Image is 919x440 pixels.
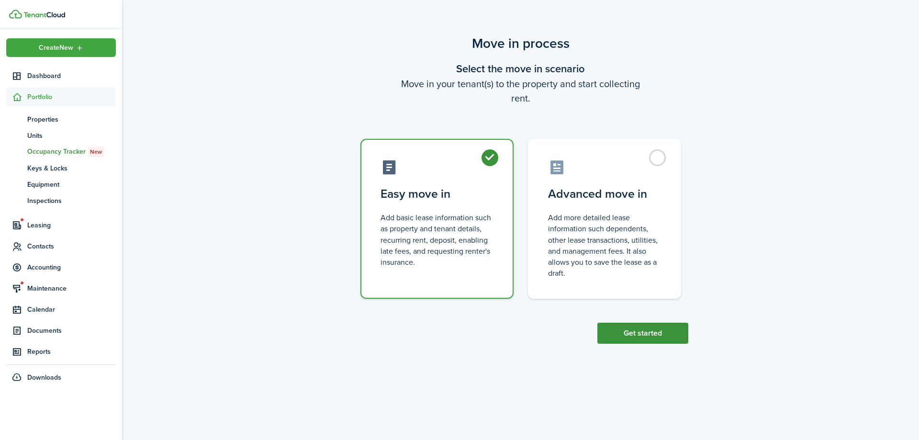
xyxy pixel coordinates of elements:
a: Properties [6,111,116,127]
span: Dashboard [27,71,116,81]
control-radio-card-title: Advanced move in [548,185,661,203]
span: Properties [27,114,116,124]
span: Occupancy Tracker [27,147,116,157]
span: Units [27,131,116,141]
span: Equipment [27,180,116,190]
span: Calendar [27,305,116,315]
a: Occupancy TrackerNew [6,144,116,160]
control-radio-card-description: Add more detailed lease information such dependents, other lease transactions, utilities, and man... [548,212,661,279]
span: Reports [27,347,116,357]
button: Get started [597,323,688,344]
a: Equipment [6,176,116,192]
span: Accounting [27,262,116,272]
span: Downloads [27,372,61,383]
span: Portfolio [27,92,116,102]
img: TenantCloud [23,12,65,18]
a: Inspections [6,192,116,209]
control-radio-card-title: Easy move in [381,185,493,203]
span: Maintenance [27,283,116,293]
span: Inspections [27,196,116,206]
button: Open menu [6,38,116,57]
a: Units [6,127,116,144]
span: Leasing [27,220,116,230]
span: Contacts [27,241,116,251]
a: Dashboard [6,67,116,85]
span: Keys & Locks [27,163,116,173]
span: New [90,147,102,156]
control-radio-card-description: Add basic lease information such as property and tenant details, recurring rent, deposit, enablin... [381,212,493,268]
img: TenantCloud [9,10,22,19]
wizard-step-header-title: Select the move in scenario [353,61,688,77]
a: Reports [6,342,116,361]
scenario-title: Move in process [353,34,688,54]
wizard-step-header-description: Move in your tenant(s) to the property and start collecting rent. [353,77,688,105]
a: Keys & Locks [6,160,116,176]
span: Create New [39,45,73,51]
span: Documents [27,326,116,336]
